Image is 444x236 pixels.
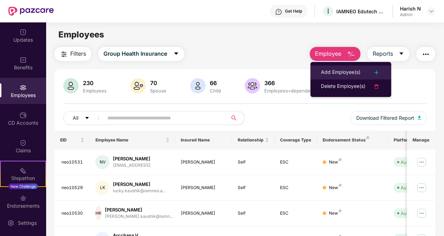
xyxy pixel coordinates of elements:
[181,210,227,217] div: [PERSON_NAME]
[238,159,269,166] div: Self
[58,29,104,40] span: Employees
[105,207,173,213] div: [PERSON_NAME]
[422,50,430,58] img: svg+xml;base64,PHN2ZyB4bWxucz0iaHR0cDovL3d3dy53My5vcmcvMjAwMC9zdmciIHdpZHRoPSIyNCIgaGVpZ2h0PSIyNC...
[238,137,264,143] span: Relationship
[95,181,109,195] div: LK
[323,137,382,143] div: Endorsement Status
[347,50,355,58] img: svg+xml;base64,PHN2ZyB4bWxucz0iaHR0cDovL3d3dy53My5vcmcvMjAwMC9zdmciIHhtbG5zOnhsaW5rPSJodHRwOi8vd3...
[373,49,393,58] span: Reports
[81,79,108,86] div: 230
[60,50,68,58] img: svg+xml;base64,PHN2ZyB4bWxucz0iaHR0cDovL3d3dy53My5vcmcvMjAwMC9zdmciIHdpZHRoPSIyNCIgaGVpZ2h0PSIyNC...
[62,159,85,166] div: neo10531
[73,114,78,122] span: All
[1,175,45,182] div: Stepathon
[227,115,241,121] span: search
[20,29,27,36] img: svg+xml;base64,PHN2ZyBpZD0iVXBkYXRlZCIgeG1sbnM9Imh0dHA6Ly93d3cudzMub3JnLzIwMDAvc3ZnIiB3aWR0aD0iMj...
[63,78,79,93] img: svg+xml;base64,PHN2ZyB4bWxucz0iaHR0cDovL3d3dy53My5vcmcvMjAwMC9zdmciIHhtbG5zOnhsaW5rPSJodHRwOi8vd3...
[339,209,342,212] img: svg+xml;base64,PHN2ZyB4bWxucz0iaHR0cDovL3d3dy53My5vcmcvMjAwMC9zdmciIHdpZHRoPSI4IiBoZWlnaHQ9IjgiIH...
[20,84,27,91] img: svg+xml;base64,PHN2ZyBpZD0iRW1wbG95ZWVzIiB4bWxucz0iaHR0cDovL3d3dy53My5vcmcvMjAwMC9zdmciIHdpZHRoPS...
[245,78,260,93] img: svg+xml;base64,PHN2ZyB4bWxucz0iaHR0cDovL3d3dy53My5vcmcvMjAwMC9zdmciIHhtbG5zOnhsaW5rPSJodHRwOi8vd3...
[329,210,342,217] div: New
[95,155,109,169] div: NV
[263,88,318,93] div: Employees+dependents
[285,8,302,14] div: Get Help
[416,208,427,219] img: manageButton
[85,116,89,121] span: caret-down
[367,47,409,61] button: Reportscaret-down
[130,78,146,93] img: svg+xml;base64,PHN2ZyB4bWxucz0iaHR0cDovL3d3dy53My5vcmcvMjAwMC9zdmciIHhtbG5zOnhsaW5rPSJodHRwOi8vd3...
[400,5,421,12] div: Harish N
[263,79,318,86] div: 366
[62,185,85,191] div: neo10529
[401,159,429,166] div: Auto Verified
[16,220,39,227] div: Settings
[280,185,311,191] div: ESC
[20,139,27,146] img: svg+xml;base64,PHN2ZyBpZD0iQ2xhaW0iIHhtbG5zPSJodHRwOi8vd3d3LnczLm9yZy8yMDAwL3N2ZyIgd2lkdGg9IjIwIi...
[394,137,432,143] div: Platform Status
[98,47,184,61] button: Group Health Insurancecaret-down
[280,159,311,166] div: ESC
[95,206,101,220] div: HK
[208,88,222,93] div: Child
[20,195,27,202] img: svg+xml;base64,PHN2ZyBpZD0iRW5kb3JzZW1lbnRzIiB4bWxucz0iaHR0cDovL3d3dy53My5vcmcvMjAwMC9zdmciIHdpZH...
[149,79,168,86] div: 70
[113,162,151,169] div: [EMAIL_ADDRESS]
[105,213,173,220] div: [PERSON_NAME].kaushik@iamn...
[181,185,227,191] div: [PERSON_NAME]
[310,47,360,61] button: Employee
[274,131,317,150] th: Coverage Type
[60,137,79,143] span: EID
[70,49,86,58] span: Filters
[329,159,342,166] div: New
[149,88,168,93] div: Spouse
[20,56,27,63] img: svg+xml;base64,PHN2ZyBpZD0iQmVuZWZpdHMiIHhtbG5zPSJodHRwOi8vd3d3LnczLm9yZy8yMDAwL3N2ZyIgd2lkdGg9Ij...
[399,51,404,57] span: caret-down
[372,68,381,77] img: svg+xml;base64,PHN2ZyB4bWxucz0iaHR0cDovL3d3dy53My5vcmcvMjAwMC9zdmciIHdpZHRoPSIyNCIgaGVpZ2h0PSIyNC...
[407,131,435,150] th: Manage
[208,79,222,86] div: 66
[103,49,167,58] span: Group Health Insurance
[416,182,427,193] img: manageButton
[190,78,206,93] img: svg+xml;base64,PHN2ZyB4bWxucz0iaHR0cDovL3d3dy53My5vcmcvMjAwMC9zdmciIHhtbG5zOnhsaW5rPSJodHRwOi8vd3...
[175,131,232,150] th: Insured Name
[7,220,14,227] img: svg+xml;base64,PHN2ZyBpZD0iU2V0dGluZy0yMHgyMCIgeG1sbnM9Imh0dHA6Ly93d3cudzMub3JnLzIwMDAvc3ZnIiB3aW...
[429,8,434,14] img: svg+xml;base64,PHN2ZyBpZD0iRHJvcGRvd24tMzJ4MzIiIHhtbG5zPSJodHRwOi8vd3d3LnczLm9yZy8yMDAwL3N2ZyIgd2...
[63,111,106,125] button: Allcaret-down
[20,167,27,174] img: svg+xml;base64,PHN2ZyB4bWxucz0iaHR0cDovL3d3dy53My5vcmcvMjAwMC9zdmciIHdpZHRoPSIyMSIgaGVpZ2h0PSIyMC...
[113,188,166,194] div: lucky.kaushik@iamneo.a...
[173,51,179,57] span: caret-down
[372,82,381,91] img: svg+xml;base64,PHN2ZyB4bWxucz0iaHR0cDovL3d3dy53My5vcmcvMjAwMC9zdmciIHdpZHRoPSIyNCIgaGVpZ2h0PSIyNC...
[366,136,369,139] img: svg+xml;base64,PHN2ZyB4bWxucz0iaHR0cDovL3d3dy53My5vcmcvMjAwMC9zdmciIHdpZHRoPSI4IiBoZWlnaHQ9IjgiIH...
[339,184,342,187] img: svg+xml;base64,PHN2ZyB4bWxucz0iaHR0cDovL3d3dy53My5vcmcvMjAwMC9zdmciIHdpZHRoPSI4IiBoZWlnaHQ9IjgiIH...
[95,137,164,143] span: Employee Name
[416,157,427,168] img: manageButton
[90,131,175,150] th: Employee Name
[113,181,166,188] div: [PERSON_NAME]
[351,111,427,125] button: Download Filtered Report
[418,116,421,120] img: svg+xml;base64,PHN2ZyB4bWxucz0iaHR0cDovL3d3dy53My5vcmcvMjAwMC9zdmciIHhtbG5zOnhsaW5rPSJodHRwOi8vd3...
[232,131,275,150] th: Relationship
[181,159,227,166] div: [PERSON_NAME]
[327,7,329,15] span: I
[113,155,151,162] div: [PERSON_NAME]
[227,111,245,125] button: search
[238,210,269,217] div: Self
[280,210,311,217] div: ESC
[339,158,342,161] img: svg+xml;base64,PHN2ZyB4bWxucz0iaHR0cDovL3d3dy53My5vcmcvMjAwMC9zdmciIHdpZHRoPSI4IiBoZWlnaHQ9IjgiIH...
[20,112,27,119] img: svg+xml;base64,PHN2ZyBpZD0iQ0RfQWNjb3VudHMiIGRhdGEtbmFtZT0iQ0QgQWNjb3VudHMiIHhtbG5zPSJodHRwOi8vd3...
[81,88,108,93] div: Employees
[321,82,365,91] div: Delete Employee(s)
[356,114,414,122] span: Download Filtered Report
[401,184,429,191] div: Auto Verified
[336,8,385,15] div: IAMNEO Edutech Private Limited
[329,185,342,191] div: New
[400,12,421,18] div: Admin
[62,210,85,217] div: neo10530
[315,49,341,58] span: Employee
[55,131,90,150] th: EID
[8,7,54,16] img: New Pazcare Logo
[401,210,429,217] div: Auto Verified
[55,47,91,61] button: Filters
[275,8,282,15] img: svg+xml;base64,PHN2ZyBpZD0iSGVscC0zMngzMiIgeG1sbnM9Imh0dHA6Ly93d3cudzMub3JnLzIwMDAvc3ZnIiB3aWR0aD...
[238,185,269,191] div: Self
